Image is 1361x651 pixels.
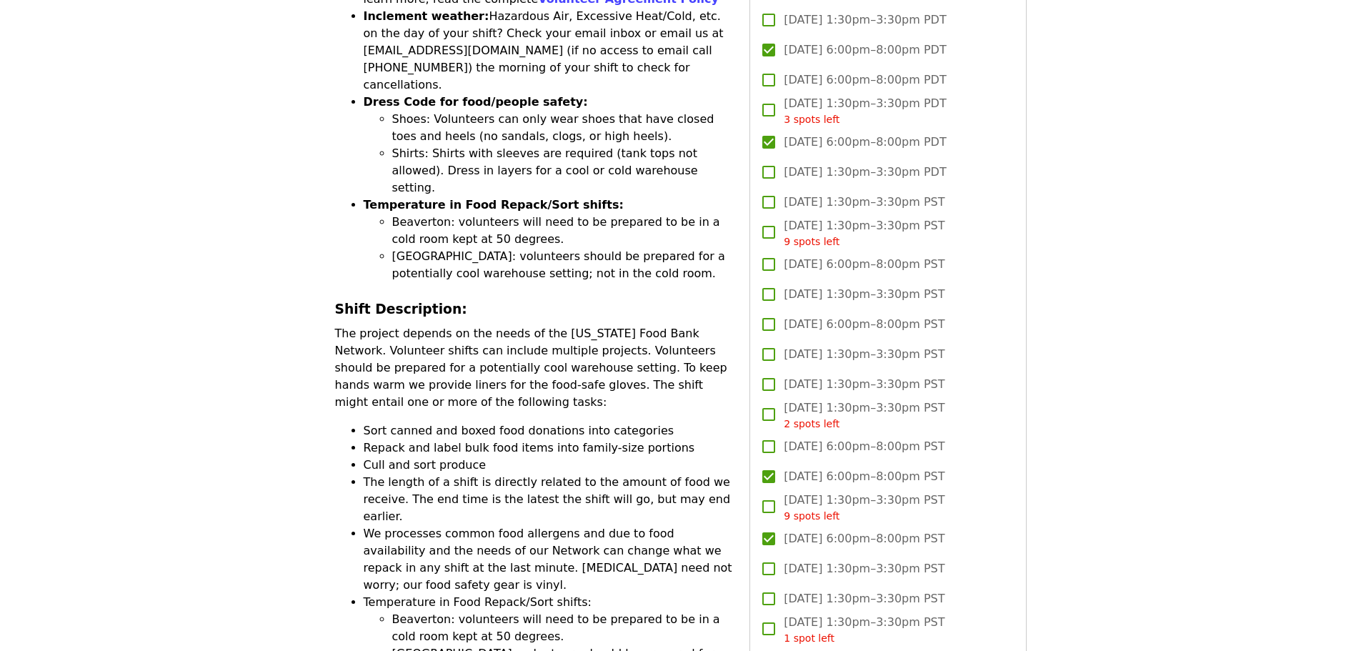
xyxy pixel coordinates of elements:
[364,198,624,212] strong: Temperature in Food Repack/Sort shifts:
[364,474,733,525] li: The length of a shift is directly related to the amount of food we receive. The end time is the l...
[392,611,733,645] li: Beaverton: volunteers will need to be prepared to be in a cold room kept at 50 degrees.
[784,492,944,524] span: [DATE] 1:30pm–3:30pm PST
[364,9,489,23] strong: Inclement weather:
[784,614,944,646] span: [DATE] 1:30pm–3:30pm PST
[784,590,944,607] span: [DATE] 1:30pm–3:30pm PST
[364,439,733,457] li: Repack and label bulk food items into family-size portions
[364,95,588,109] strong: Dress Code for food/people safety:
[784,286,944,303] span: [DATE] 1:30pm–3:30pm PST
[784,95,946,127] span: [DATE] 1:30pm–3:30pm PDT
[784,438,944,455] span: [DATE] 6:00pm–8:00pm PST
[335,325,733,411] p: The project depends on the needs of the [US_STATE] Food Bank Network. Volunteer shifts can includ...
[364,8,733,94] li: Hazardous Air, Excessive Heat/Cold, etc. on the day of your shift? Check your email inbox or emai...
[784,217,944,249] span: [DATE] 1:30pm–3:30pm PST
[784,530,944,547] span: [DATE] 6:00pm–8:00pm PST
[784,41,946,59] span: [DATE] 6:00pm–8:00pm PDT
[364,525,733,594] li: We processes common food allergens and due to food availability and the needs of our Network can ...
[784,71,946,89] span: [DATE] 6:00pm–8:00pm PDT
[392,248,733,282] li: [GEOGRAPHIC_DATA]: volunteers should be prepared for a potentially cool warehouse setting; not in...
[784,114,839,125] span: 3 spots left
[392,111,733,145] li: Shoes: Volunteers can only wear shoes that have closed toes and heels (no sandals, clogs, or high...
[784,632,834,644] span: 1 spot left
[364,457,733,474] li: Cull and sort produce
[784,560,944,577] span: [DATE] 1:30pm–3:30pm PST
[784,376,944,393] span: [DATE] 1:30pm–3:30pm PST
[784,346,944,363] span: [DATE] 1:30pm–3:30pm PST
[784,11,946,29] span: [DATE] 1:30pm–3:30pm PDT
[784,468,944,485] span: [DATE] 6:00pm–8:00pm PST
[784,399,944,432] span: [DATE] 1:30pm–3:30pm PST
[392,214,733,248] li: Beaverton: volunteers will need to be prepared to be in a cold room kept at 50 degrees.
[784,510,839,522] span: 9 spots left
[784,194,944,211] span: [DATE] 1:30pm–3:30pm PST
[784,134,946,151] span: [DATE] 6:00pm–8:00pm PDT
[784,256,944,273] span: [DATE] 6:00pm–8:00pm PST
[335,302,467,317] strong: Shift Description:
[784,418,839,429] span: 2 spots left
[784,316,944,333] span: [DATE] 6:00pm–8:00pm PST
[392,145,733,197] li: Shirts: Shirts with sleeves are required (tank tops not allowed). Dress in layers for a cool or c...
[364,422,733,439] li: Sort canned and boxed food donations into categories
[784,164,946,181] span: [DATE] 1:30pm–3:30pm PDT
[784,236,839,247] span: 9 spots left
